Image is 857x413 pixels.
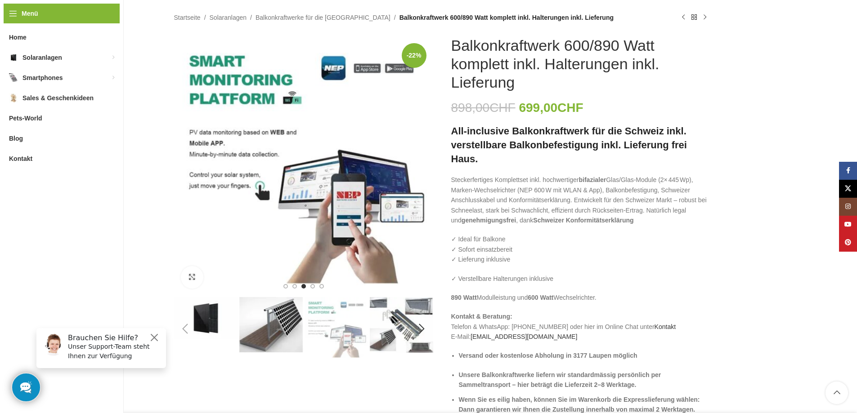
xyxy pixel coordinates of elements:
li: Go to slide 2 [292,284,297,289]
strong: bifazialer [579,176,606,183]
button: Close [120,11,130,22]
div: 4 / 6 [369,297,434,353]
div: 1 / 6 [173,297,238,339]
a: X Social Link [839,180,857,198]
h1: Balkonkraftwerk 600/890 Watt komplett inkl. Halterungen inkl. Lieferung [451,36,710,91]
span: Kontakt [9,151,32,167]
a: [EMAIL_ADDRESS][DOMAIN_NAME] [471,333,577,340]
a: Pinterest Social Link [839,234,857,252]
strong: genehmigungsfrei [462,217,516,224]
span: CHF [489,101,516,115]
div: 2 / 6 [238,297,304,352]
li: Go to slide 4 [310,284,315,289]
img: Solaranlagen [9,53,18,62]
a: Vorheriges Produkt [678,12,689,23]
a: Nächstes Produkt [700,12,710,23]
img: Sales & Geschenkideen [9,93,18,102]
span: Smartphones [22,70,63,86]
a: Solaranlagen [210,13,247,22]
p: Modulleistung und Wechselrichter. [451,293,710,302]
div: 3 / 6 [173,36,434,295]
li: Go to slide 1 [283,284,288,289]
span: Balkonkraftwerk 600/890 Watt komplett inkl. Halterungen inkl. Lieferung [399,13,614,22]
strong: Wenn Sie es eilig haben, können Sie im Warenkorb die Expresslieferung wählen: Dann garantieren wi... [459,396,700,413]
strong: Schweizer Konformitätserklärung [533,217,633,224]
strong: 600 Watt [528,294,553,301]
a: YouTube Social Link [839,216,857,234]
a: Kontakt [655,323,676,330]
div: Next slide [411,318,433,340]
p: ✓ Verstellbare Halterungen inklusive [451,274,710,284]
a: Instagram Social Link [839,198,857,216]
strong: Versand oder kostenlose Abholung in 3177 Laupen möglich [459,352,637,359]
span: Sales & Geschenkideen [22,90,94,106]
p: Telefon & WhatsApp: [PHONE_NUMBER] oder hier im Online Chat unter E-Mail: [451,311,710,342]
img: Balkonkraftwerk 600/890 Watt komplett inkl. Halterungen inkl. Lieferung – Bild 3 [305,297,368,360]
li: Go to slide 5 [319,284,324,289]
span: -22% [402,43,426,68]
p: Unser Support-Team steht Ihnen zur Verfügung [39,21,131,40]
bdi: 699,00 [519,101,583,115]
p: Steckerfertiges Komplettset inkl. hochwertiger Glas/Glas-Module (2× 445 Wp), Marken-Wechselrichte... [451,175,710,225]
img: Balkonkraftwerk 600/890 Watt komplett inkl. Halterungen inkl. Lieferung – Bild 4 [370,297,433,353]
li: Go to slide 3 [301,284,306,289]
span: Solaranlagen [22,49,62,66]
img: Balkonkraftwerk 600/890 Watt komplett inkl. Halterungen inkl. Lieferung [174,297,238,339]
img: Smartphones [9,73,18,82]
span: CHF [557,101,583,115]
a: Balkonkraftwerke für die [GEOGRAPHIC_DATA] [256,13,390,22]
img: Customer service [13,13,35,35]
div: 3 / 6 [304,297,369,360]
nav: Breadcrumb [174,13,614,22]
strong: Unsere Balkonkraftwerke liefern wir standardmässig persönlich per Sammeltransport – hier beträgt ... [459,371,661,388]
a: Startseite [174,13,201,22]
img: H2c172fe1dfc145729fae6a5890126e09w.jpg_960x960_1445x_376709c7-f41d-4c6f-b2fa-67afc19f3f70 [174,36,433,295]
strong: 890 Watt [451,294,477,301]
h6: Brauchen Sie Hilfe? [39,13,131,21]
bdi: 898,00 [451,101,516,115]
div: Previous slide [174,318,197,340]
span: Home [9,29,27,45]
strong: Kontakt & Beratung: [451,313,512,320]
img: Balkonkraftwerk 600/890 Watt komplett inkl. Halterungen inkl. Lieferung – Bild 2 [239,297,303,352]
span: Menü [22,9,38,18]
p: ✓ Ideal für Balkone ✓ Sofort einsatzbereit ✓ Lieferung inklusive [451,234,710,264]
a: Facebook Social Link [839,162,857,180]
a: Scroll to top button [826,382,848,404]
span: Blog [9,130,23,147]
strong: All-inclusive Balkonkraftwerk für die Schweiz inkl. verstellbare Balkonbefestigung inkl. Lieferun... [451,125,687,164]
span: Pets-World [9,110,42,126]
